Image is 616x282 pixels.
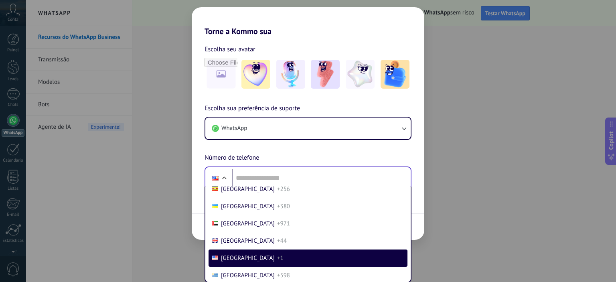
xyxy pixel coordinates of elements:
span: +44 [277,237,287,245]
button: WhatsApp [205,118,411,139]
span: WhatsApp [221,124,247,132]
img: -5.jpeg [381,60,409,89]
span: +598 [277,272,290,279]
span: [GEOGRAPHIC_DATA] [221,220,275,227]
span: Escolha seu avatar [205,44,255,55]
span: [GEOGRAPHIC_DATA] [221,237,275,245]
span: +971 [277,220,290,227]
img: -4.jpeg [346,60,375,89]
span: [GEOGRAPHIC_DATA] [221,185,275,193]
img: -3.jpeg [311,60,340,89]
img: -1.jpeg [241,60,270,89]
h2: Torne a Kommo sua [192,7,424,36]
span: Número de telefone [205,153,259,163]
span: Escolha sua preferência de suporte [205,103,300,114]
img: -2.jpeg [276,60,305,89]
div: United States: + 1 [208,170,223,187]
span: +1 [277,254,284,262]
span: [GEOGRAPHIC_DATA] [221,272,275,279]
span: +256 [277,185,290,193]
span: +380 [277,203,290,210]
span: [GEOGRAPHIC_DATA] [221,203,275,210]
span: [GEOGRAPHIC_DATA] [221,254,275,262]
